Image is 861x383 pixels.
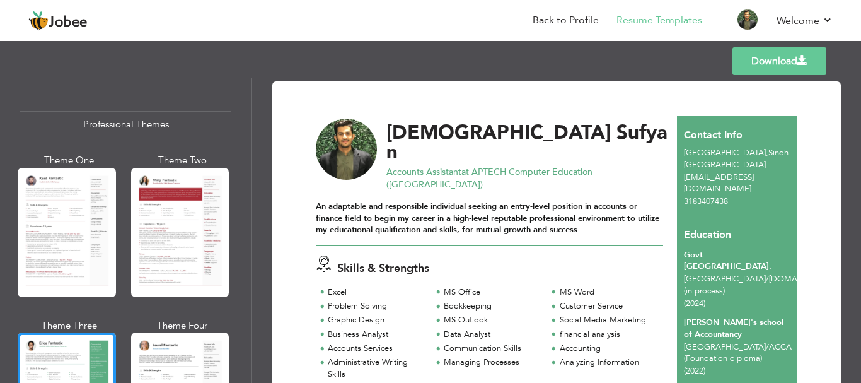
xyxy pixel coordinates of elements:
[20,319,118,333] div: Theme Three
[386,166,461,178] span: Accounts Assistant
[732,47,826,75] a: Download
[316,201,659,235] strong: An adaptable and responsible individual seeking an entry-level position in accounts or finance fi...
[28,11,49,31] img: jobee.io
[28,11,88,31] a: Jobee
[386,166,592,191] span: at APTECH Computer Education ([GEOGRAPHIC_DATA])
[328,329,424,341] div: Business Analyst
[684,298,705,309] span: (2024)
[444,300,540,312] div: Bookkeeping
[560,286,656,298] div: MS Word
[533,13,599,28] a: Back to Profile
[560,314,656,326] div: Social Media Marketing
[684,196,728,207] span: 3183407438
[20,111,231,138] div: Professional Themes
[684,317,790,340] div: [PERSON_NAME]'s school of Accountancy
[737,9,758,30] img: Profile Img
[560,300,656,312] div: Customer Service
[444,343,540,355] div: Communication Skills
[766,273,769,285] span: /
[328,300,424,312] div: Problem Solving
[684,228,731,242] span: Education
[328,356,424,380] div: Administrative Writing Skills
[134,154,232,167] div: Theme Two
[684,341,792,365] span: [GEOGRAPHIC_DATA] ACCA (Foundation diploma)
[328,286,424,298] div: Excel
[684,365,705,377] span: (2022)
[444,314,540,326] div: MS Outlook
[444,329,540,341] div: Data Analyst
[560,343,656,355] div: Accounting
[684,249,790,273] div: Govt.[GEOGRAPHIC_DATA].
[777,13,833,28] a: Welcome
[386,119,667,165] span: Sufyan
[328,343,424,355] div: Accounts Services
[766,341,769,353] span: /
[560,329,656,341] div: financial analysis
[766,147,768,158] span: ,
[386,119,611,146] span: [DEMOGRAPHIC_DATA]
[134,319,232,333] div: Theme Four
[316,119,378,180] img: No image
[444,356,540,368] div: Managing Processes
[560,356,656,368] div: Analyzing Information
[444,286,540,298] div: MS Office
[337,261,429,276] span: Skills & Strengths
[684,147,766,158] span: [GEOGRAPHIC_DATA]
[684,172,754,195] span: [EMAIL_ADDRESS][DOMAIN_NAME]
[684,273,836,297] span: [GEOGRAPHIC_DATA] [DOMAIN_NAME] (in process)
[616,13,702,28] a: Resume Templates
[328,314,424,326] div: Graphic Design
[20,154,118,167] div: Theme One
[49,16,88,30] span: Jobee
[684,159,766,170] span: [GEOGRAPHIC_DATA]
[684,128,743,142] span: Contact Info
[677,147,797,170] div: Sindh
